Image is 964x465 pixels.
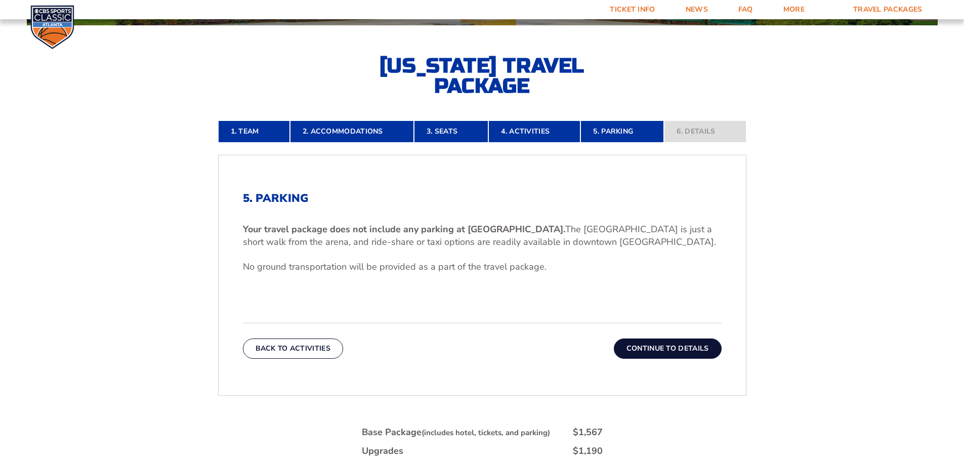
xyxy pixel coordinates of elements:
div: $1,190 [573,445,603,457]
a: 2. Accommodations [290,120,414,143]
p: The [GEOGRAPHIC_DATA] is just a short walk from the arena, and ride-share or taxi options are rea... [243,223,722,248]
p: No ground transportation will be provided as a part of the travel package. [243,261,722,273]
a: 1. Team [218,120,290,143]
a: 4. Activities [488,120,580,143]
h2: [US_STATE] Travel Package [371,56,594,96]
button: Continue To Details [614,339,722,359]
h2: 5. Parking [243,192,722,205]
a: 3. Seats [414,120,488,143]
div: $1,567 [573,426,603,439]
small: (includes hotel, tickets, and parking) [422,428,550,438]
img: CBS Sports Classic [30,5,74,49]
b: Your travel package does not include any parking at [GEOGRAPHIC_DATA]. [243,223,565,235]
div: Upgrades [362,445,403,457]
button: Back To Activities [243,339,343,359]
div: Base Package [362,426,550,439]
